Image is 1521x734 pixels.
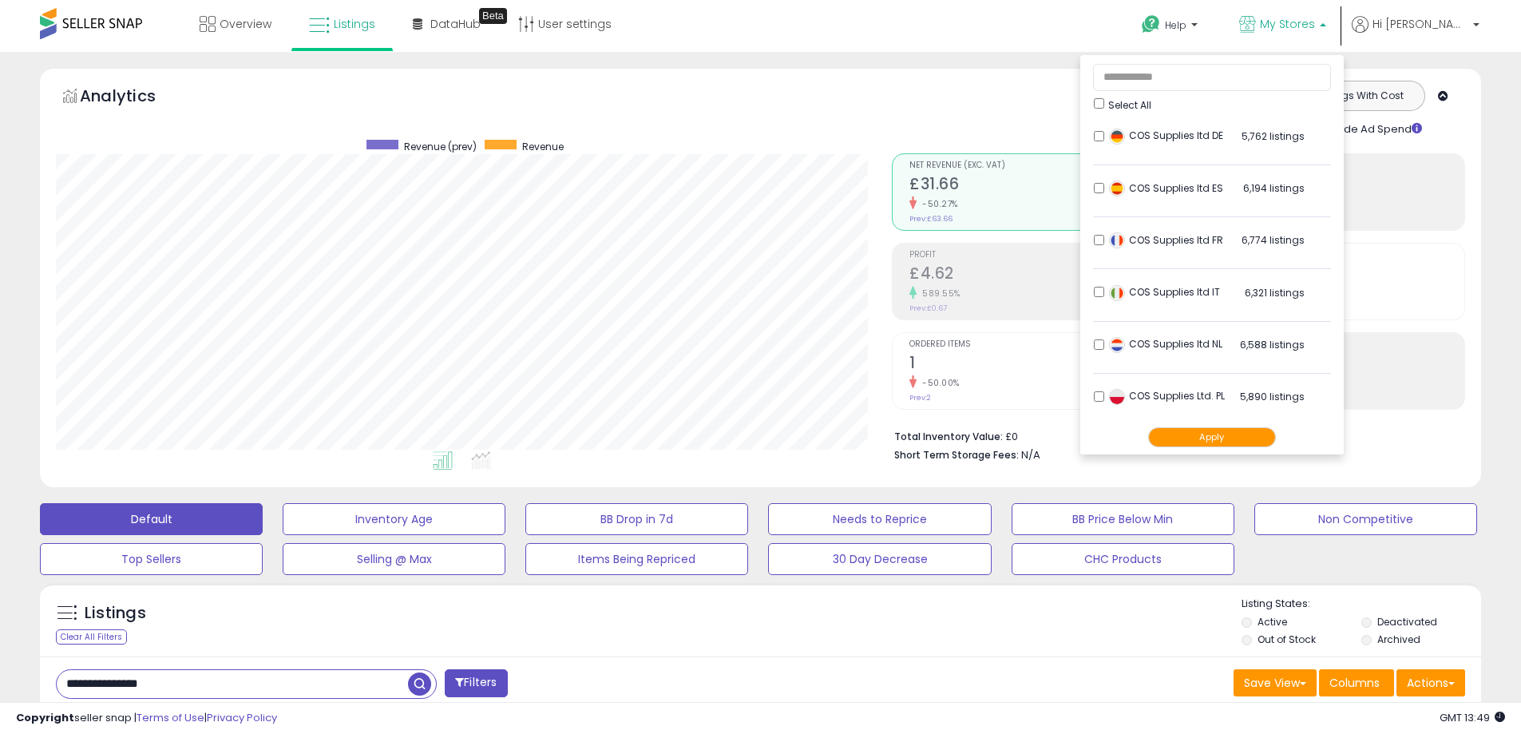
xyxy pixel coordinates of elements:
h2: 1 [909,354,1170,375]
span: Select All [1108,98,1151,112]
span: COS Supplies Ltd. PL [1109,389,1225,403]
small: Prev: £63.66 [909,214,953,224]
span: 5,762 listings [1242,129,1305,143]
button: Apply [1148,427,1276,447]
div: Include Ad Spend [1297,119,1448,137]
button: Needs to Reprice [768,503,991,535]
button: Inventory Age [283,503,505,535]
small: Prev: 2 [909,393,931,403]
span: Hi [PERSON_NAME] [1372,16,1468,32]
span: COS Supplies ltd NL [1109,337,1222,351]
span: My Stores [1260,16,1315,32]
button: Items Being Repriced [525,543,748,575]
span: 2025-09-16 13:49 GMT [1440,710,1505,725]
b: Short Term Storage Fees: [894,448,1019,462]
span: Revenue [522,140,564,153]
img: france.png [1109,232,1125,248]
span: COS Supplies ltd ES [1109,181,1223,195]
a: Privacy Policy [207,710,277,725]
label: Deactivated [1377,615,1437,629]
span: Columns [1329,675,1380,691]
img: spain.png [1109,181,1125,196]
span: Profit [909,251,1170,260]
h2: £31.66 [909,175,1170,196]
label: Active [1258,615,1287,629]
button: 30 Day Decrease [768,543,991,575]
span: Listings [334,16,375,32]
span: COS Supplies ltd FR [1109,233,1223,247]
button: Listings With Cost [1301,85,1420,106]
button: Actions [1396,669,1465,696]
span: 6,588 listings [1240,338,1305,351]
label: Archived [1377,633,1420,646]
button: Top Sellers [40,543,263,575]
h2: £4.62 [909,264,1170,286]
div: Tooltip anchor [479,8,507,24]
span: DataHub [430,16,481,32]
h5: Listings [85,602,146,625]
span: COS Supplies ltd IT [1109,285,1220,299]
button: Columns [1319,669,1394,696]
span: N/A [1021,447,1040,462]
i: Get Help [1141,14,1161,34]
button: Non Competitive [1254,503,1477,535]
div: Clear All Filters [56,629,127,645]
a: Hi [PERSON_NAME] [1352,16,1479,52]
button: BB Drop in 7d [525,503,748,535]
span: Revenue (prev) [404,140,477,153]
span: 6,321 listings [1245,286,1305,300]
button: CHC Products [1012,543,1234,575]
small: -50.00% [917,377,960,389]
strong: Copyright [16,710,74,725]
p: Listing States: [1242,597,1481,612]
small: Prev: £0.67 [909,304,947,313]
li: £0 [894,426,1453,445]
img: italy.png [1109,285,1125,301]
button: Filters [445,669,507,697]
span: Overview [220,16,271,32]
small: -50.27% [917,198,958,210]
span: Ordered Items [909,340,1170,349]
button: BB Price Below Min [1012,503,1234,535]
small: 589.55% [917,288,961,300]
a: Help [1129,2,1214,52]
button: Default [40,503,263,535]
button: Save View [1234,669,1317,696]
span: 5,890 listings [1240,390,1305,403]
span: COS Supplies ltd DE [1109,129,1223,142]
img: germany.png [1109,129,1125,145]
h5: Analytics [80,85,187,111]
span: Net Revenue (Exc. VAT) [909,161,1170,170]
span: 6,194 listings [1243,181,1305,195]
span: Help [1165,18,1186,32]
span: 6,774 listings [1242,233,1305,247]
img: netherlands.png [1109,337,1125,353]
b: Total Inventory Value: [894,430,1003,443]
img: poland.png [1109,389,1125,405]
label: Out of Stock [1258,633,1316,646]
div: seller snap | | [16,711,277,726]
a: Terms of Use [137,710,204,725]
button: Selling @ Max [283,543,505,575]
